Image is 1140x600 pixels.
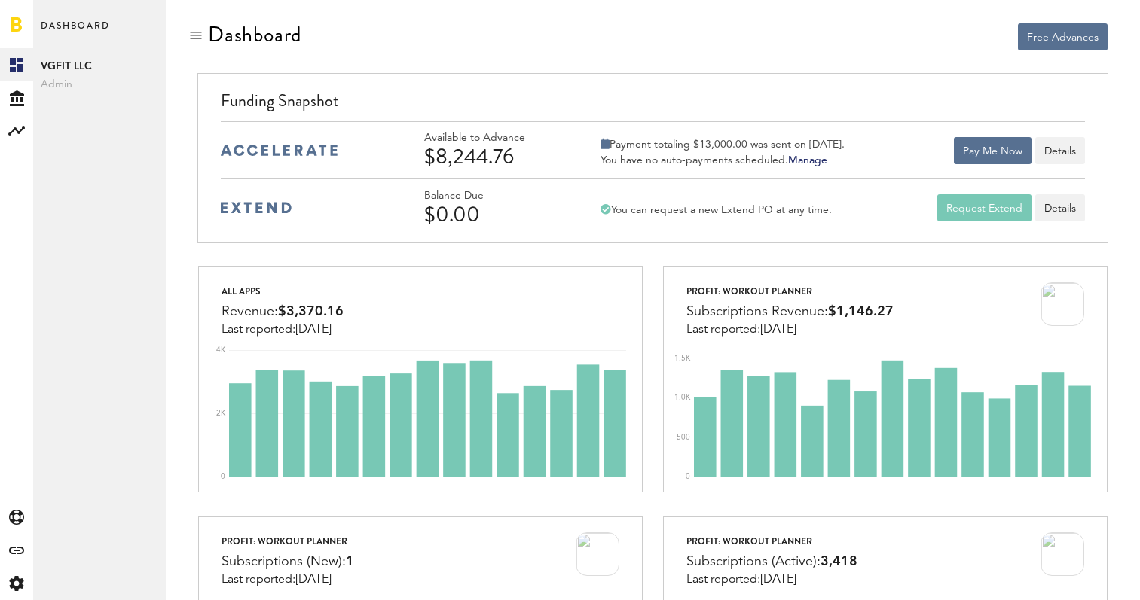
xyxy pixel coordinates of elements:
[1035,194,1085,221] a: Details
[828,305,894,318] span: $1,146.27
[601,138,845,151] div: Payment totaling $13,000.00 was sent on [DATE].
[424,132,567,145] div: Available to Advance
[760,574,796,586] span: [DATE]
[216,346,226,354] text: 4K
[295,324,332,336] span: [DATE]
[686,573,857,586] div: Last reported:
[821,555,857,568] span: 3,418
[295,574,332,586] span: [DATE]
[222,573,354,586] div: Last reported:
[674,394,691,401] text: 1.0K
[222,323,344,337] div: Last reported:
[686,532,857,550] div: ProFit: Workout Planner
[208,23,301,47] div: Dashboard
[686,550,857,573] div: Subscriptions (Active):
[686,300,894,323] div: Subscriptions Revenue:
[601,203,832,217] div: You can request a new Extend PO at any time.
[937,194,1032,221] button: Request Extend
[674,355,691,362] text: 1.5K
[954,137,1032,164] button: Pay Me Now
[1022,555,1125,592] iframe: Opens a widget where you can find more information
[222,282,344,300] div: All apps
[221,473,225,480] text: 0
[576,532,619,576] img: 100x100bb_jssXdTp.jpg
[41,57,158,75] span: VGFIT LLC
[686,473,690,480] text: 0
[278,305,344,318] span: $3,370.16
[216,410,226,417] text: 2K
[424,145,567,169] div: $8,244.76
[686,323,894,337] div: Last reported:
[221,145,338,156] img: accelerate-medium-blue-logo.svg
[1035,137,1085,164] button: Details
[41,17,110,48] span: Dashboard
[424,203,567,227] div: $0.00
[222,300,344,323] div: Revenue:
[222,550,354,573] div: Subscriptions (New):
[788,155,827,166] a: Manage
[1018,23,1108,50] button: Free Advances
[677,434,690,441] text: 500
[424,190,567,203] div: Balance Due
[601,154,845,167] div: You have no auto-payments scheduled.
[222,532,354,550] div: ProFit: Workout Planner
[760,324,796,336] span: [DATE]
[221,89,1084,121] div: Funding Snapshot
[346,555,354,568] span: 1
[41,75,158,93] span: Admin
[1041,532,1084,576] img: 100x100bb_jssXdTp.jpg
[221,202,292,214] img: extend-medium-blue-logo.svg
[686,282,894,300] div: ProFit: Workout Planner
[1041,282,1084,326] img: 100x100bb_jssXdTp.jpg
